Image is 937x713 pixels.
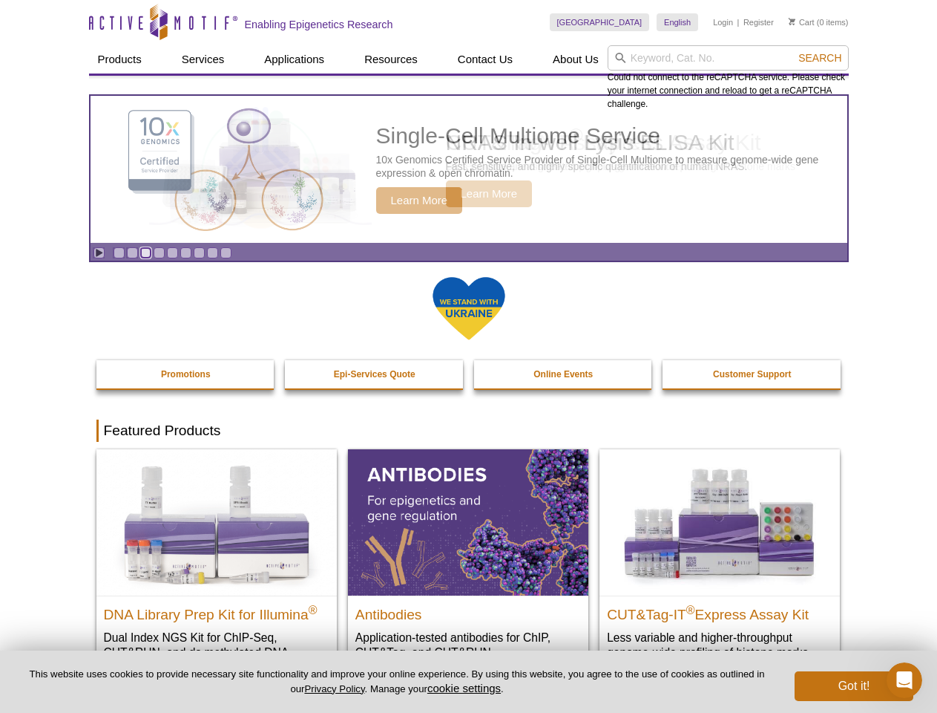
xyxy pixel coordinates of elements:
a: Go to slide 9 [220,247,231,258]
li: | [737,13,740,31]
a: [GEOGRAPHIC_DATA] [550,13,650,31]
a: Go to slide 7 [194,247,205,258]
a: Customer Support [663,360,842,388]
a: CUT&Tag-IT® Express Assay Kit CUT&Tag-IT®Express Assay Kit Less variable and higher-throughput ge... [599,449,840,674]
a: Services [173,45,234,74]
p: This website uses cookies to provide necessary site functionality and improve your online experie... [24,668,770,696]
input: Keyword, Cat. No. [608,45,849,71]
a: Go to slide 3 [140,247,151,258]
p: 10x Genomics Certified Service Provider of Single-Cell Multiome to measure genome-wide gene expre... [376,153,840,180]
a: Go to slide 6 [180,247,191,258]
span: Search [798,52,841,64]
a: Cart [789,17,815,27]
div: Could not connect to the reCAPTCHA service. Please check your internet connection and reload to g... [608,45,849,111]
span: Learn More [376,187,463,214]
a: English [657,13,698,31]
p: Less variable and higher-throughput genome-wide profiling of histone marks​. [607,630,832,660]
img: We Stand With Ukraine [432,276,506,342]
a: Products [89,45,151,74]
a: Resources [355,45,427,74]
a: Applications [255,45,333,74]
li: (0 items) [789,13,849,31]
a: Go to slide 8 [207,247,218,258]
img: All Antibodies [348,449,588,595]
strong: Online Events [533,369,593,380]
img: Your Cart [789,18,795,25]
a: Register [743,17,774,27]
a: Go to slide 5 [167,247,178,258]
a: Go to slide 1 [114,247,125,258]
sup: ® [686,603,695,616]
a: Login [713,17,733,27]
h2: Antibodies [355,600,581,622]
sup: ® [309,603,318,616]
a: Contact Us [449,45,522,74]
p: Application-tested antibodies for ChIP, CUT&Tag, and CUT&RUN. [355,630,581,660]
h2: DNA Library Prep Kit for Illumina [104,600,329,622]
h2: CUT&Tag-IT Express Assay Kit [607,600,832,622]
article: Single-Cell Multiome Service [91,96,847,243]
img: DNA Library Prep Kit for Illumina [96,449,337,595]
a: Promotions [96,360,276,388]
img: CUT&Tag-IT® Express Assay Kit [599,449,840,595]
strong: Promotions [161,369,211,380]
strong: Customer Support [713,369,791,380]
iframe: Intercom live chat [887,662,922,698]
a: Online Events [474,360,654,388]
p: Dual Index NGS Kit for ChIP-Seq, CUT&RUN, and ds methylated DNA assays. [104,630,329,675]
a: All Antibodies Antibodies Application-tested antibodies for ChIP, CUT&Tag, and CUT&RUN. [348,449,588,674]
button: Got it! [795,671,913,701]
button: Search [794,51,846,65]
a: About Us [544,45,608,74]
strong: Epi-Services Quote [334,369,415,380]
h2: Single-Cell Multiome Service [376,125,840,147]
a: DNA Library Prep Kit for Illumina DNA Library Prep Kit for Illumina® Dual Index NGS Kit for ChIP-... [96,449,337,689]
h2: Enabling Epigenetics Research [245,18,393,31]
a: Toggle autoplay [93,247,105,258]
button: cookie settings [427,682,501,694]
a: Epi-Services Quote [285,360,464,388]
a: Privacy Policy [304,683,364,694]
a: Go to slide 2 [127,247,138,258]
a: Single-Cell Multiome Service Single-Cell Multiome Service 10x Genomics Certified Service Provider... [91,96,847,243]
h2: Featured Products [96,420,841,442]
img: Single-Cell Multiome Service [114,102,337,238]
a: Go to slide 4 [154,247,165,258]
